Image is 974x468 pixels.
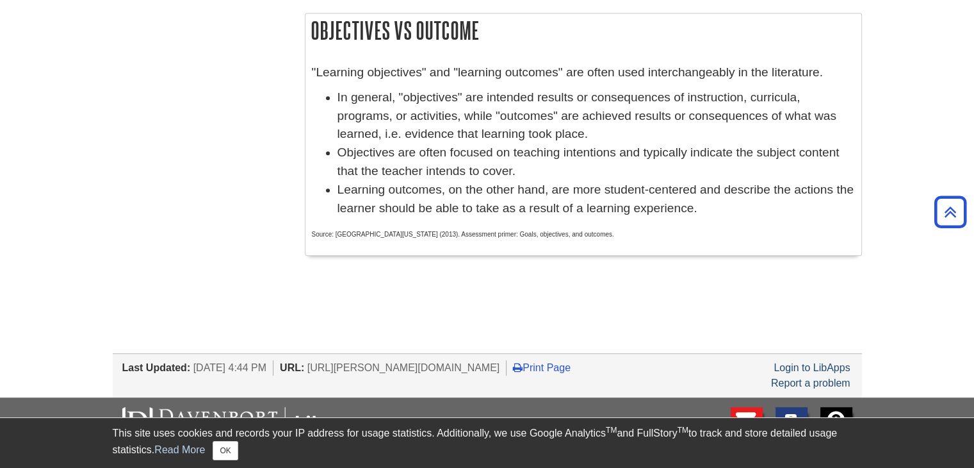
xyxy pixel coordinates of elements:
[820,407,852,451] a: FAQ
[312,63,855,82] p: "Learning objectives" and "learning outcomes" are often used interchangeably in the literature.
[337,144,855,181] li: Objectives are often focused on teaching intentions and typically indicate the subject content th...
[513,362,571,373] a: Print Page
[122,362,191,373] span: Last Updated:
[312,231,614,238] span: Source: [GEOGRAPHIC_DATA][US_STATE] (2013). Assessment primer: Goals, objectives, and outcomes.
[678,426,688,435] sup: TM
[337,181,855,218] li: Learning outcomes, on the other hand, are more student-centered and describe the actions the lear...
[771,378,850,389] a: Report a problem
[280,362,304,373] span: URL:
[774,362,850,373] a: Login to LibApps
[154,444,205,455] a: Read More
[213,441,238,460] button: Close
[775,407,808,451] a: Text
[122,407,366,440] img: DU Libraries
[305,13,861,47] h2: Objectives vs Outcome
[307,362,500,373] span: [URL][PERSON_NAME][DOMAIN_NAME]
[930,203,971,221] a: Back to Top
[513,362,523,372] i: Print Page
[606,426,617,435] sup: TM
[731,407,763,451] a: E-mail
[193,362,266,373] span: [DATE] 4:44 PM
[113,426,862,460] div: This site uses cookies and records your IP address for usage statistics. Additionally, we use Goo...
[337,88,855,144] li: In general, "objectives" are intended results or consequences of instruction, curricula, programs...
